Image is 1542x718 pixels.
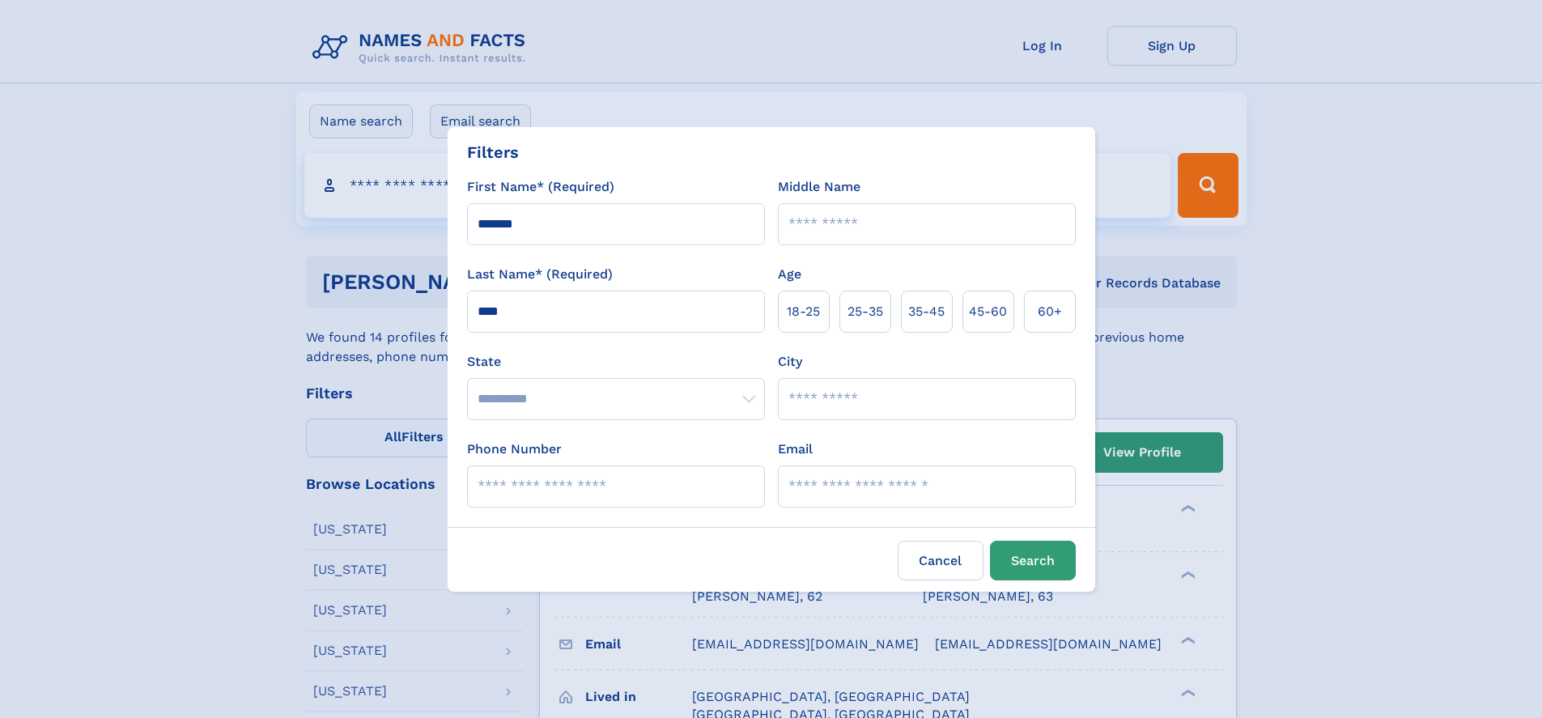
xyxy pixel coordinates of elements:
span: 60+ [1038,302,1062,321]
span: 25‑35 [847,302,883,321]
label: City [778,352,802,372]
label: Age [778,265,801,284]
div: Filters [467,140,519,164]
span: 45‑60 [969,302,1007,321]
span: 18‑25 [787,302,820,321]
label: Middle Name [778,177,860,197]
label: Cancel [898,541,983,580]
button: Search [990,541,1076,580]
label: Email [778,440,813,459]
label: Phone Number [467,440,562,459]
span: 35‑45 [908,302,945,321]
label: State [467,352,765,372]
label: Last Name* (Required) [467,265,613,284]
label: First Name* (Required) [467,177,614,197]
